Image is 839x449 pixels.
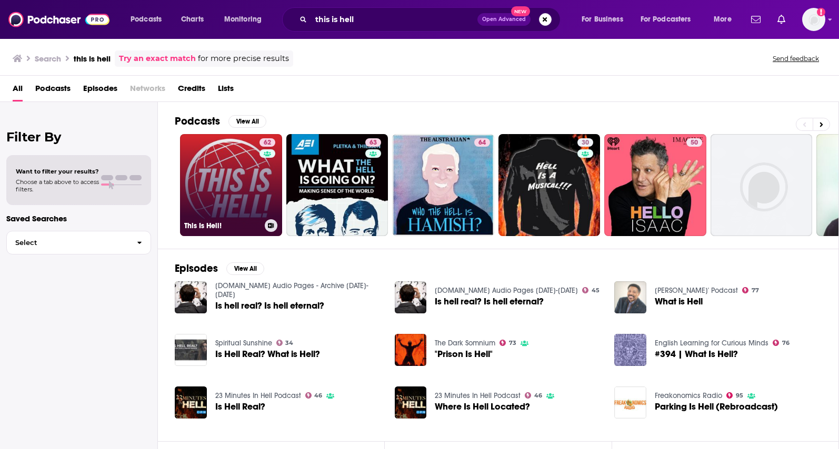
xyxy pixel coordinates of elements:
[226,262,264,275] button: View All
[83,80,117,101] a: Episodes
[477,13,531,26] button: Open AdvancedNew
[218,80,234,101] a: Lists
[474,138,490,147] a: 64
[706,11,745,28] button: open menu
[435,286,578,295] a: GotQuestions.org Audio Pages 2023-2025
[747,11,765,28] a: Show notifications dropdown
[742,287,759,293] a: 77
[482,17,526,22] span: Open Advanced
[217,11,275,28] button: open menu
[123,11,175,28] button: open menu
[614,386,646,419] img: Parking Is Hell (Rebroadcast)
[16,178,99,193] span: Choose a tab above to access filters.
[369,138,377,148] span: 63
[655,339,768,348] a: English Learning for Curious Minds
[655,297,703,306] a: What is Hell
[131,12,162,27] span: Podcasts
[6,231,151,254] button: Select
[175,386,207,419] img: Is Hell Real?
[582,12,623,27] span: For Business
[16,168,99,175] span: Want to filter your results?
[174,11,210,28] a: Charts
[7,239,128,246] span: Select
[614,334,646,366] img: #394 | What Is Hell?
[365,138,381,147] a: 63
[180,134,282,236] a: 62This Is Hell!
[215,350,320,359] a: Is Hell Real? What is Hell?
[395,334,427,366] img: "Prison Is Hell"
[435,350,493,359] a: "Prison Is Hell"
[534,393,542,398] span: 46
[286,134,388,236] a: 63
[6,129,151,145] h2: Filter By
[604,134,706,236] a: 50
[770,54,822,63] button: Send feedback
[714,12,732,27] span: More
[6,213,151,223] p: Saved Searches
[525,392,542,399] a: 46
[655,402,778,411] a: Parking Is Hell (Rebroadcast)
[686,138,702,147] a: 50
[582,287,600,293] a: 45
[395,281,427,313] img: Is hell real? Is hell eternal?
[305,392,323,399] a: 46
[215,339,272,348] a: Spiritual Sunshine
[215,402,265,411] a: Is Hell Real?
[264,138,271,148] span: 62
[74,54,111,64] h3: this is hell
[314,393,322,398] span: 46
[634,11,706,28] button: open menu
[509,341,516,345] span: 73
[8,9,109,29] img: Podchaser - Follow, Share and Rate Podcasts
[259,138,275,147] a: 62
[175,115,266,128] a: PodcastsView All
[228,115,266,128] button: View All
[817,8,825,16] svg: Add a profile image
[35,80,71,101] a: Podcasts
[198,53,289,65] span: for more precise results
[511,6,530,16] span: New
[276,340,294,346] a: 34
[285,341,293,345] span: 34
[802,8,825,31] span: Logged in as LornaG
[435,339,495,348] a: The Dark Somnium
[802,8,825,31] img: User Profile
[752,288,759,293] span: 77
[802,8,825,31] button: Show profile menu
[175,334,207,366] img: Is Hell Real? What is Hell?
[311,11,477,28] input: Search podcasts, credits, & more...
[13,80,23,101] a: All
[782,341,790,345] span: 76
[178,80,205,101] a: Credits
[592,288,600,293] span: 45
[577,138,593,147] a: 30
[478,138,486,148] span: 64
[35,54,61,64] h3: Search
[292,7,571,32] div: Search podcasts, credits, & more...
[215,281,368,299] a: GotQuestions.org Audio Pages - Archive 2009-2010
[574,11,636,28] button: open menu
[655,350,738,359] a: #394 | What Is Hell?
[175,281,207,313] a: Is hell real? Is hell eternal?
[435,402,530,411] a: Where Is Hell Located?
[498,134,601,236] a: 30
[215,301,324,310] a: Is hell real? Is hell eternal?
[395,386,427,419] img: Where Is Hell Located?
[614,281,646,313] img: What is Hell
